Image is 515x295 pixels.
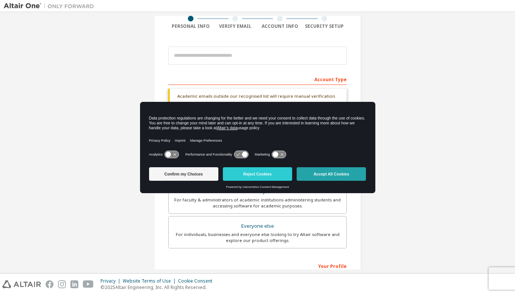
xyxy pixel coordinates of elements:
div: Everyone else [173,221,342,231]
div: Personal Info [168,23,213,29]
div: Privacy [101,278,123,284]
img: facebook.svg [46,280,53,288]
div: For faculty & administrators of academic institutions administering students and accessing softwa... [173,197,342,209]
div: Cookie Consent [178,278,217,284]
img: Altair One [4,2,98,10]
div: Account Info [257,23,302,29]
img: youtube.svg [83,280,94,288]
div: Website Terms of Use [123,278,178,284]
div: Security Setup [302,23,347,29]
p: © 2025 Altair Engineering, Inc. All Rights Reserved. [101,284,217,290]
div: For individuals, businesses and everyone else looking to try Altair software and explore our prod... [173,231,342,244]
img: instagram.svg [58,280,66,288]
div: Account Type [168,73,347,85]
img: altair_logo.svg [2,280,41,288]
div: Your Profile [168,260,347,272]
div: Academic emails outside our recognised list will require manual verification. [168,89,347,104]
div: Verify Email [213,23,258,29]
img: linkedin.svg [70,280,78,288]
